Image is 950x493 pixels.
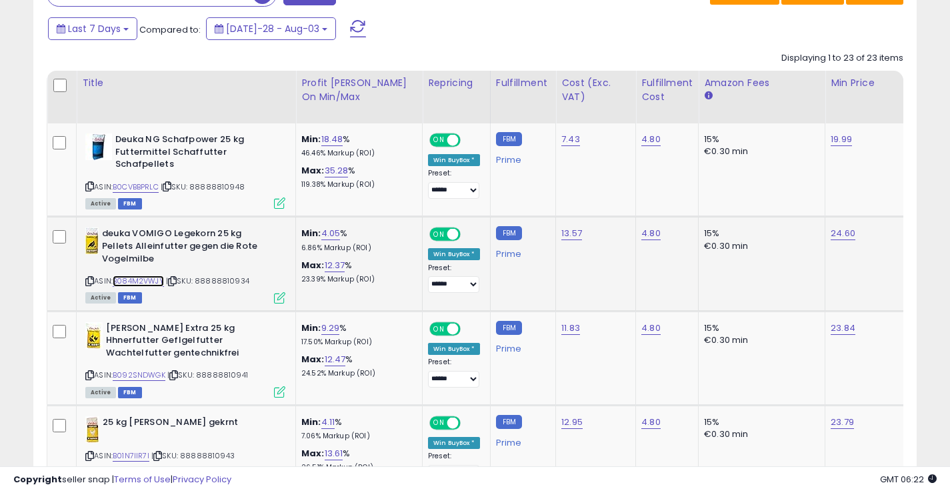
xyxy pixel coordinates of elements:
[325,353,346,366] a: 12.47
[68,22,121,35] span: Last 7 Days
[561,322,580,335] a: 11.83
[206,17,336,40] button: [DATE]-28 - Aug-03
[85,227,285,302] div: ASIN:
[561,133,580,146] a: 7.43
[301,243,412,253] p: 6.86% Markup (ROI)
[831,416,854,429] a: 23.79
[113,370,165,381] a: B092SNDWGK
[118,387,142,398] span: FBM
[704,416,815,428] div: 15%
[301,149,412,158] p: 46.46% Markup (ROI)
[13,473,62,486] strong: Copyright
[114,473,171,486] a: Terms of Use
[85,322,285,396] div: ASIN:
[704,133,815,145] div: 15%
[641,76,693,104] div: Fulfillment Cost
[301,447,325,460] b: Max:
[301,338,412,347] p: 17.50% Markup (ROI)
[496,226,522,240] small: FBM
[704,240,815,252] div: €0.30 min
[301,416,321,428] b: Min:
[301,133,321,145] b: Min:
[704,90,712,102] small: Amazon Fees.
[301,165,412,189] div: %
[85,292,116,304] span: All listings currently available for purchase on Amazon
[106,322,268,363] b: [PERSON_NAME] Extra 25 kg Hhnerfutter Geflgelfutter Wachtelfutter gentechnikfrei
[431,418,447,429] span: ON
[301,353,325,366] b: Max:
[428,248,480,260] div: Win BuyBox *
[831,227,855,240] a: 24.60
[301,275,412,284] p: 23.39% Markup (ROI)
[428,358,480,388] div: Preset:
[301,164,325,177] b: Max:
[428,343,480,355] div: Win BuyBox *
[301,259,325,272] b: Max:
[82,76,290,90] div: Title
[496,338,545,354] div: Prime
[641,133,661,146] a: 4.80
[301,180,412,189] p: 119.38% Markup (ROI)
[704,334,815,346] div: €0.30 min
[831,322,855,335] a: 23.84
[85,322,103,349] img: 41OCdDjdkJL._SL40_.jpg
[48,17,137,40] button: Last 7 Days
[561,76,630,104] div: Cost (Exc. VAT)
[431,135,447,146] span: ON
[118,292,142,304] span: FBM
[459,418,480,429] span: OFF
[428,154,480,166] div: Win BuyBox *
[301,227,412,252] div: %
[301,260,412,284] div: %
[704,145,815,157] div: €0.30 min
[151,450,235,461] span: | SKU: 88888810943
[428,169,480,199] div: Preset:
[496,432,545,448] div: Prime
[496,321,522,335] small: FBM
[325,164,349,177] a: 35.28
[496,76,550,90] div: Fulfillment
[561,227,582,240] a: 13.57
[85,416,285,477] div: ASIN:
[301,369,412,378] p: 24.52% Markup (ROI)
[321,227,341,240] a: 4.05
[781,52,903,65] div: Displaying 1 to 23 of 23 items
[139,23,201,36] span: Compared to:
[431,323,447,334] span: ON
[301,416,412,441] div: %
[428,76,485,90] div: Repricing
[226,22,319,35] span: [DATE]-28 - Aug-03
[496,149,545,165] div: Prime
[301,76,417,104] div: Profit [PERSON_NAME] on Min/Max
[173,473,231,486] a: Privacy Policy
[831,76,899,90] div: Min Price
[85,133,285,207] div: ASIN:
[103,416,265,432] b: 25 kg [PERSON_NAME] gekrnt
[85,227,99,254] img: 41rPuo037cL._SL40_.jpg
[301,448,412,472] div: %
[166,276,249,286] span: | SKU: 88888810934
[301,432,412,441] p: 7.06% Markup (ROI)
[880,473,937,486] span: 2025-08-11 06:22 GMT
[321,322,340,335] a: 9.29
[459,135,480,146] span: OFF
[13,474,231,486] div: seller snap | |
[321,133,343,146] a: 18.48
[85,416,99,443] img: 418otAMB8NL._SL40_.jpg
[459,323,480,334] span: OFF
[301,322,412,347] div: %
[704,76,819,90] div: Amazon Fees
[704,322,815,334] div: 15%
[113,181,159,193] a: B0CVBBPRLC
[113,276,164,287] a: B084M2VWJY
[496,132,522,146] small: FBM
[428,437,480,449] div: Win BuyBox *
[85,133,112,160] img: 31Ad4RWyPwL._SL40_.jpg
[496,243,545,260] div: Prime
[831,133,852,146] a: 19.99
[85,387,116,398] span: All listings currently available for purchase on Amazon
[161,181,245,192] span: | SKU: 88888810948
[459,229,480,240] span: OFF
[113,450,149,462] a: B01N7IIR7I
[561,416,583,429] a: 12.95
